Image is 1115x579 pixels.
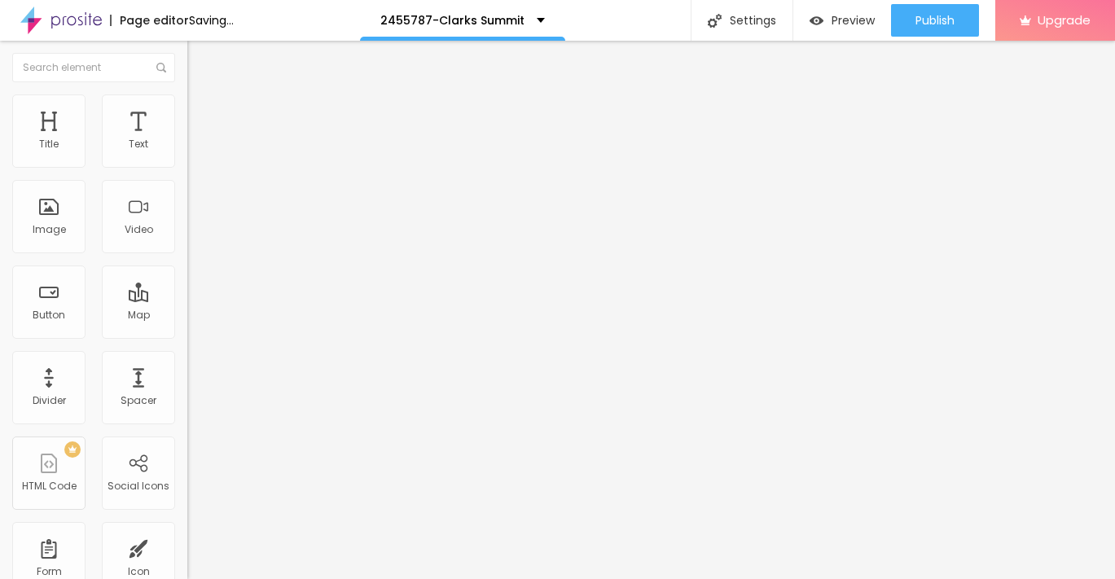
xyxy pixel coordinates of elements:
[1038,13,1091,27] span: Upgrade
[708,14,722,28] img: Icone
[810,14,823,28] img: view-1.svg
[39,138,59,150] div: Title
[915,14,955,27] span: Publish
[380,15,525,26] p: 2455787-Clarks Summit
[12,53,175,82] input: Search element
[891,4,979,37] button: Publish
[129,138,148,150] div: Text
[156,63,166,72] img: Icone
[33,309,65,321] div: Button
[33,395,66,406] div: Divider
[128,566,150,577] div: Icon
[187,41,1115,579] iframe: Editor
[22,480,77,492] div: HTML Code
[128,309,150,321] div: Map
[125,224,153,235] div: Video
[793,4,891,37] button: Preview
[832,14,875,27] span: Preview
[110,15,189,26] div: Page editor
[37,566,62,577] div: Form
[189,15,234,26] div: Saving...
[121,395,156,406] div: Spacer
[33,224,66,235] div: Image
[108,480,169,492] div: Social Icons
